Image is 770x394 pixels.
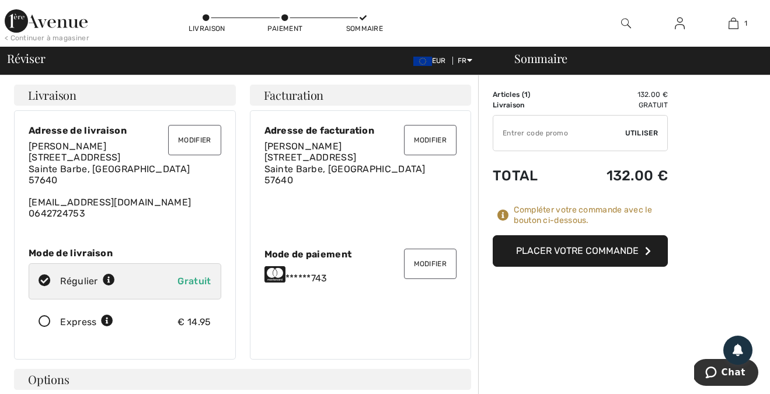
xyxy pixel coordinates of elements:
[177,276,211,287] span: Gratuit
[694,359,758,388] iframe: Ouvre un widget dans lequel vous pouvez chatter avec l’un de nos agents
[493,116,625,151] input: Code promo
[500,53,763,64] div: Sommaire
[29,247,221,259] div: Mode de livraison
[514,205,668,226] div: Compléter votre commande avec le bouton ci-dessous.
[177,315,211,329] div: € 14.95
[264,141,342,152] span: [PERSON_NAME]
[29,125,221,136] div: Adresse de livraison
[493,156,567,196] td: Total
[264,152,426,185] span: [STREET_ADDRESS] Sainte Barbe, [GEOGRAPHIC_DATA] 57640
[567,100,668,110] td: Gratuit
[493,89,567,100] td: Articles ( )
[60,315,113,329] div: Express
[404,125,457,155] button: Modifier
[264,249,457,260] div: Mode de paiement
[666,16,694,31] a: Se connecter
[729,16,738,30] img: Mon panier
[413,57,432,66] img: Euro
[346,23,381,34] div: Sommaire
[29,141,106,152] span: [PERSON_NAME]
[567,89,668,100] td: 132.00 €
[5,33,89,43] div: < Continuer à magasiner
[493,235,668,267] button: Placer votre commande
[567,156,668,196] td: 132.00 €
[708,16,760,30] a: 1
[621,16,631,30] img: recherche
[524,90,528,99] span: 1
[7,53,45,64] span: Réviser
[404,249,457,279] button: Modifier
[264,125,457,136] div: Adresse de facturation
[189,23,224,34] div: Livraison
[267,23,302,34] div: Paiement
[168,125,221,155] button: Modifier
[29,141,221,219] div: [EMAIL_ADDRESS][DOMAIN_NAME] 0642724753
[60,274,115,288] div: Régulier
[458,57,472,65] span: FR
[29,152,190,185] span: [STREET_ADDRESS] Sainte Barbe, [GEOGRAPHIC_DATA] 57640
[675,16,685,30] img: Mes infos
[5,9,88,33] img: 1ère Avenue
[28,89,76,101] span: Livraison
[625,128,658,138] span: Utiliser
[264,89,324,101] span: Facturation
[493,100,567,110] td: Livraison
[744,18,747,29] span: 1
[14,369,471,390] h4: Options
[413,57,451,65] span: EUR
